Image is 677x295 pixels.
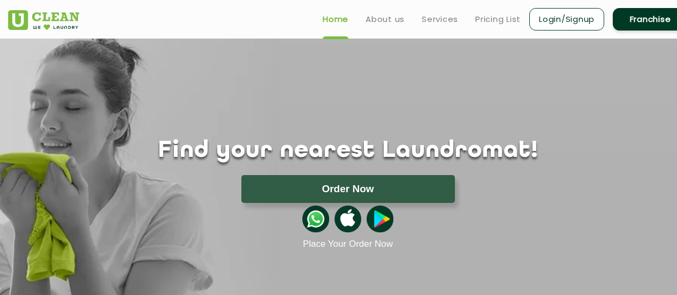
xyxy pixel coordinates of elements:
[241,175,455,203] button: Order Now
[475,13,521,26] a: Pricing List
[302,206,329,232] img: whatsappicon.png
[303,239,393,249] a: Place Your Order Now
[8,10,79,30] img: UClean Laundry and Dry Cleaning
[334,206,361,232] img: apple-icon.png
[367,206,393,232] img: playstoreicon.png
[529,8,604,31] a: Login/Signup
[323,13,348,26] a: Home
[366,13,405,26] a: About us
[422,13,458,26] a: Services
